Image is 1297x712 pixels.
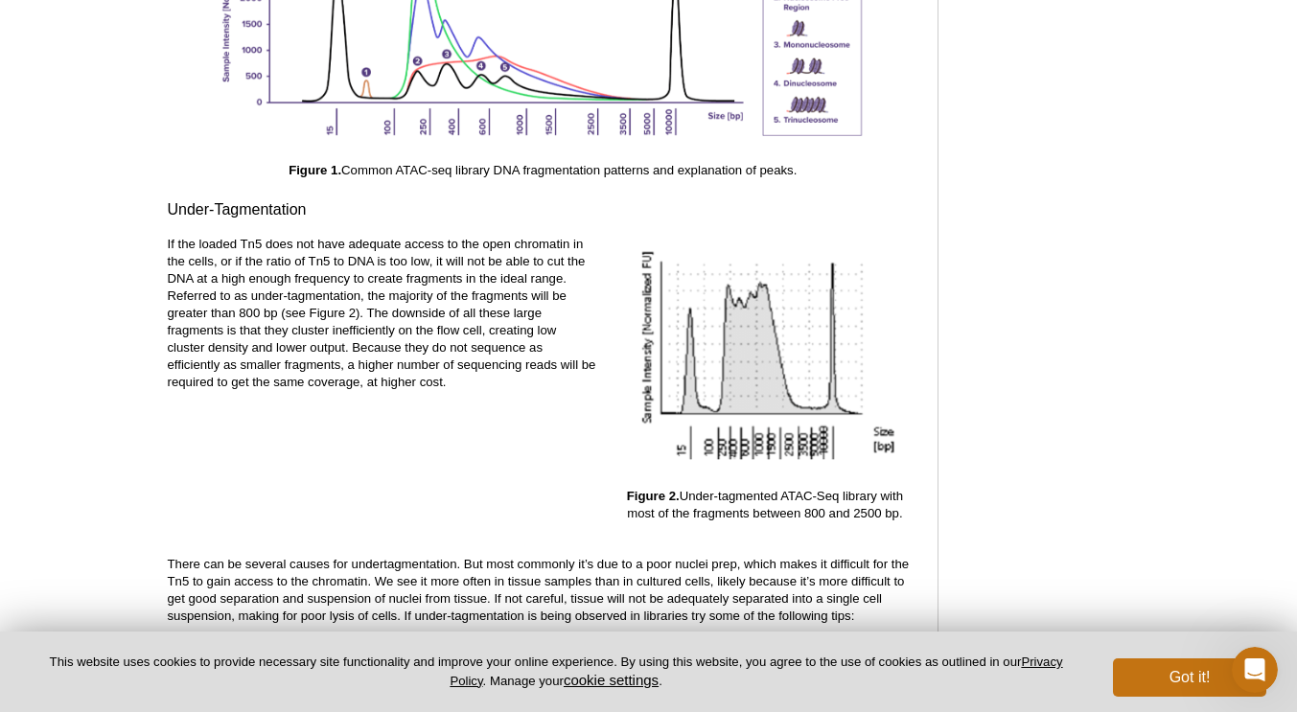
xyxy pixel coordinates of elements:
[168,556,918,625] p: There can be several causes for undertagmentation. But most commonly it’s due to a poor nuclei pr...
[564,672,659,688] button: cookie settings
[31,654,1081,690] p: This website uses cookies to provide necessary site functionality and improve your online experie...
[621,236,909,464] img: Under-tagmented ATAC-Seq library
[627,489,680,503] strong: Figure 2.
[612,488,918,522] p: Under-tagmented ATAC-Seq library with most of the fragments between 800 and 2500 bp.
[168,198,918,221] h3: Under-Tagmentation
[450,655,1062,687] a: Privacy Policy
[168,236,597,391] p: If the loaded Tn5 does not have adequate access to the open chromatin in the cells, or if the rat...
[168,162,918,179] p: Common ATAC-seq library DNA fragmentation patterns and explanation of peaks.
[1232,647,1278,693] iframe: Intercom live chat
[1113,658,1266,697] button: Got it!
[289,163,341,177] strong: Figure 1.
